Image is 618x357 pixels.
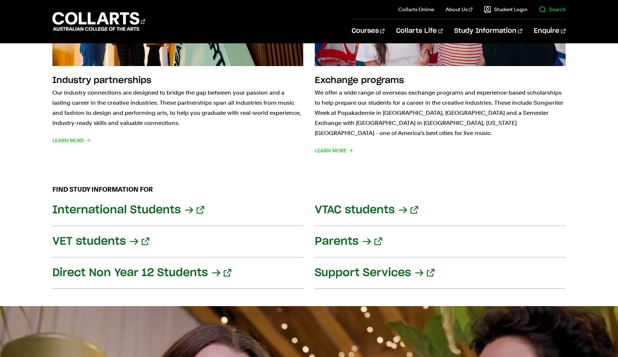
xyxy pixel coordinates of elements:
[454,19,522,43] a: Study Information
[52,184,565,195] h2: FIND STUDY INFORMATION FOR
[52,88,303,128] p: Our industry connections are designed to bridge the gap between your passion and a lasting career...
[52,11,145,32] div: Go to homepage
[52,257,303,289] a: Direct Non Year 12 Students
[315,145,353,156] span: Learn More
[539,6,566,13] a: Search
[52,135,91,145] span: Learn More
[534,19,565,43] a: Enquire
[315,226,566,257] a: Parents
[315,88,566,138] p: We offer a wide range of overseas exchange programs and experience-based scholarships to help pre...
[352,19,385,43] a: Courses
[315,257,566,289] a: Support Services
[315,76,404,85] h2: Exchange programs
[52,195,303,226] a: International Students
[398,6,434,13] a: Collarts Online
[446,6,472,13] a: About Us
[52,226,303,257] a: VET students
[396,19,443,43] a: Collarts Life
[484,6,527,13] a: Student Login
[52,76,151,85] h2: Industry partnerships
[315,195,566,226] a: VTAC students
